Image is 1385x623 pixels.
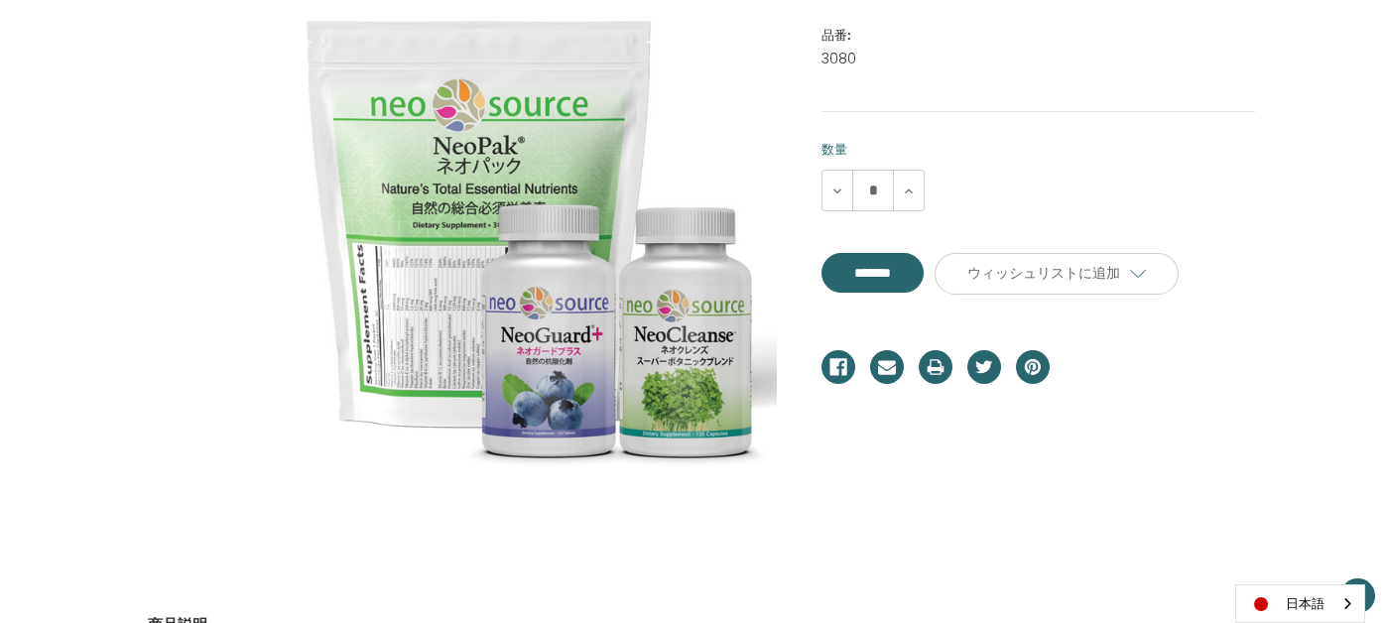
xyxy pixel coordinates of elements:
[1236,585,1364,622] a: 日本語
[821,26,1250,46] dt: 品番:
[919,350,952,384] a: プリント
[821,140,1255,160] label: 数量
[935,253,1179,295] a: ウィッシュリストに追加
[821,49,1255,69] dd: 3080
[967,264,1120,282] span: ウィッシュリストに追加
[1235,584,1365,623] div: Language
[1235,584,1365,623] aside: Language selected: 日本語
